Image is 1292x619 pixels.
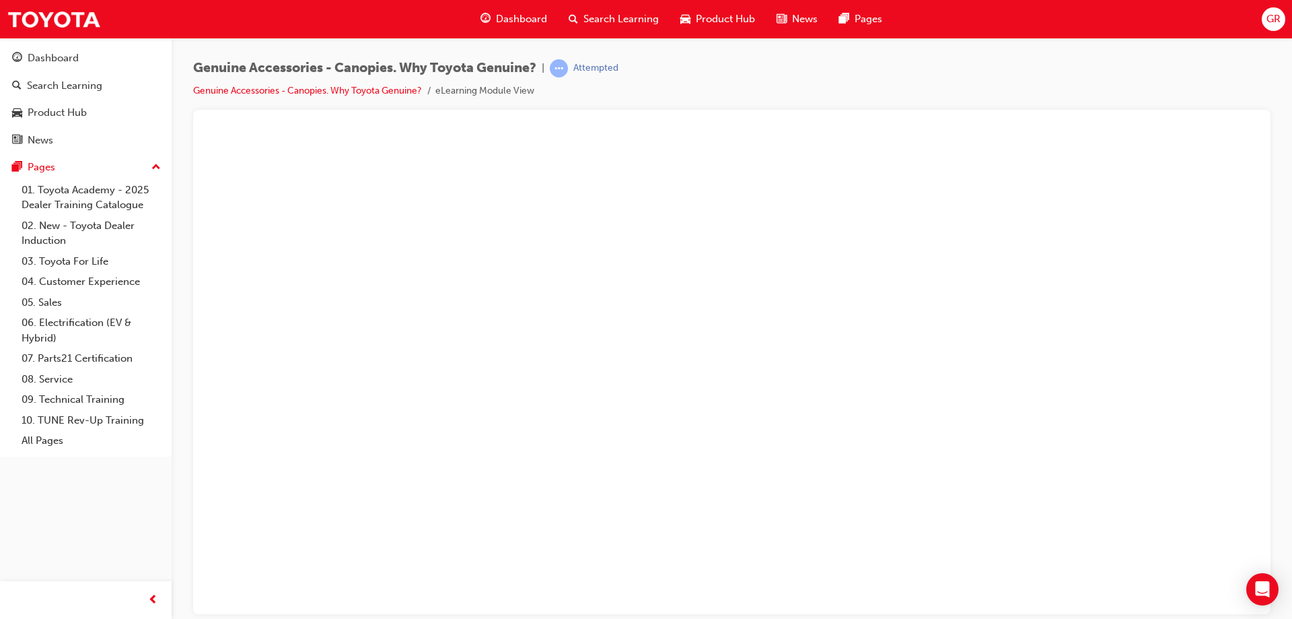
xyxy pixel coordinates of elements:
[193,61,536,76] span: Genuine Accessories - Canopies. Why Toyota Genuine?
[12,80,22,92] span: search-icon
[12,107,22,119] span: car-icon
[16,271,166,292] a: 04. Customer Experience
[151,159,161,176] span: up-icon
[16,180,166,216] a: 01. Toyota Academy - 2025 Dealer Training Catalogue
[828,5,893,33] a: pages-iconPages
[5,155,166,180] button: Pages
[435,84,534,99] li: eLearning Module View
[16,389,166,410] a: 09. Technical Training
[5,100,166,125] a: Product Hub
[28,105,87,121] div: Product Hub
[148,592,158,609] span: prev-icon
[193,85,422,96] a: Genuine Accessories - Canopies. Why Toyota Genuine?
[583,11,659,27] span: Search Learning
[480,11,491,28] span: guage-icon
[16,410,166,431] a: 10. TUNE Rev-Up Training
[766,5,828,33] a: news-iconNews
[5,43,166,155] button: DashboardSearch LearningProduct HubNews
[569,11,578,28] span: search-icon
[5,128,166,153] a: News
[12,135,22,147] span: news-icon
[1262,7,1285,31] button: GR
[16,313,166,348] a: 06. Electrification (EV & Hybrid)
[558,5,670,33] a: search-iconSearch Learning
[28,133,53,148] div: News
[16,348,166,369] a: 07. Parts21 Certification
[16,251,166,272] a: 03. Toyota For Life
[470,5,558,33] a: guage-iconDashboard
[12,162,22,174] span: pages-icon
[550,59,568,77] span: learningRecordVerb_ATTEMPT-icon
[680,11,690,28] span: car-icon
[28,160,55,175] div: Pages
[7,4,101,34] img: Trak
[792,11,818,27] span: News
[27,78,102,94] div: Search Learning
[1266,11,1281,27] span: GR
[496,11,547,27] span: Dashboard
[12,53,22,65] span: guage-icon
[670,5,766,33] a: car-iconProduct Hub
[542,61,544,76] span: |
[16,292,166,313] a: 05. Sales
[855,11,882,27] span: Pages
[1246,573,1279,606] div: Open Intercom Messenger
[16,216,166,251] a: 02. New - Toyota Dealer Induction
[5,46,166,71] a: Dashboard
[696,11,755,27] span: Product Hub
[839,11,849,28] span: pages-icon
[16,430,166,451] a: All Pages
[16,369,166,390] a: 08. Service
[28,51,79,66] div: Dashboard
[573,62,618,75] div: Attempted
[5,73,166,98] a: Search Learning
[777,11,787,28] span: news-icon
